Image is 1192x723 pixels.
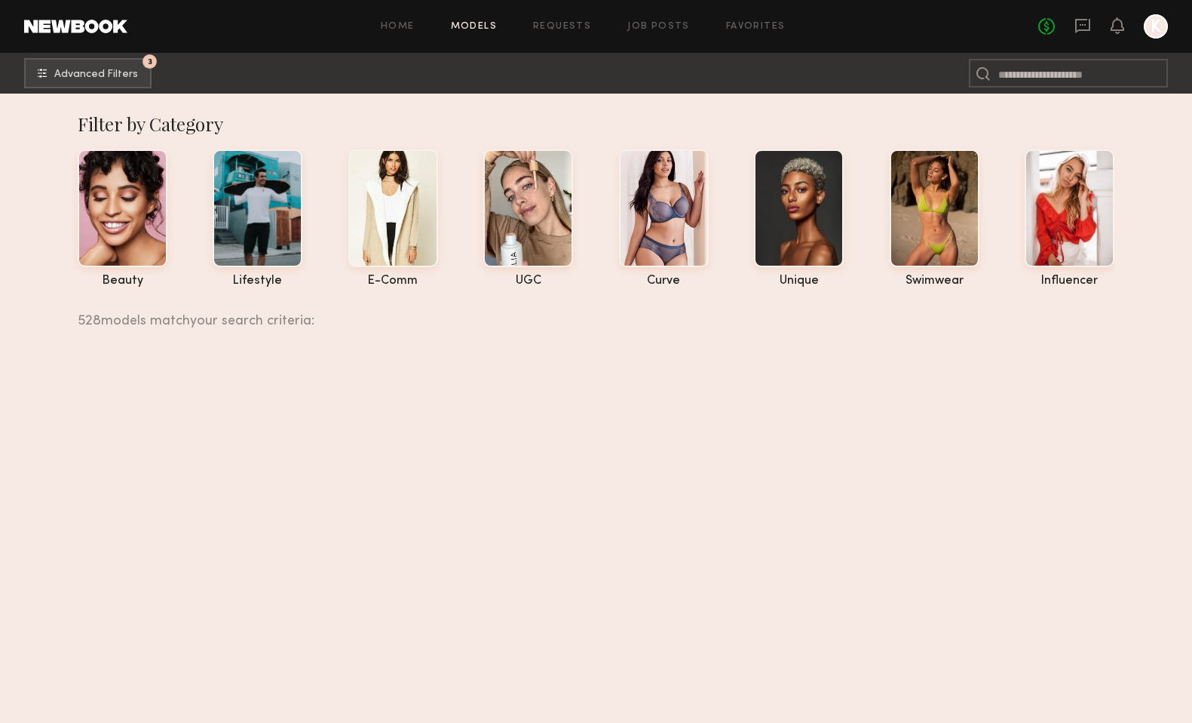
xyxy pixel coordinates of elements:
[1144,14,1168,38] a: K
[213,275,302,288] div: lifestyle
[890,275,979,288] div: swimwear
[54,69,138,80] span: Advanced Filters
[381,22,415,32] a: Home
[1025,275,1114,288] div: influencer
[533,22,591,32] a: Requests
[348,275,438,288] div: e-comm
[726,22,786,32] a: Favorites
[148,58,152,65] span: 3
[78,297,1102,328] div: 528 models match your search criteria:
[78,275,167,288] div: beauty
[483,275,573,288] div: UGC
[754,275,844,288] div: unique
[619,275,709,288] div: curve
[24,58,152,88] button: 3Advanced Filters
[78,112,1114,136] div: Filter by Category
[627,22,690,32] a: Job Posts
[451,22,497,32] a: Models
